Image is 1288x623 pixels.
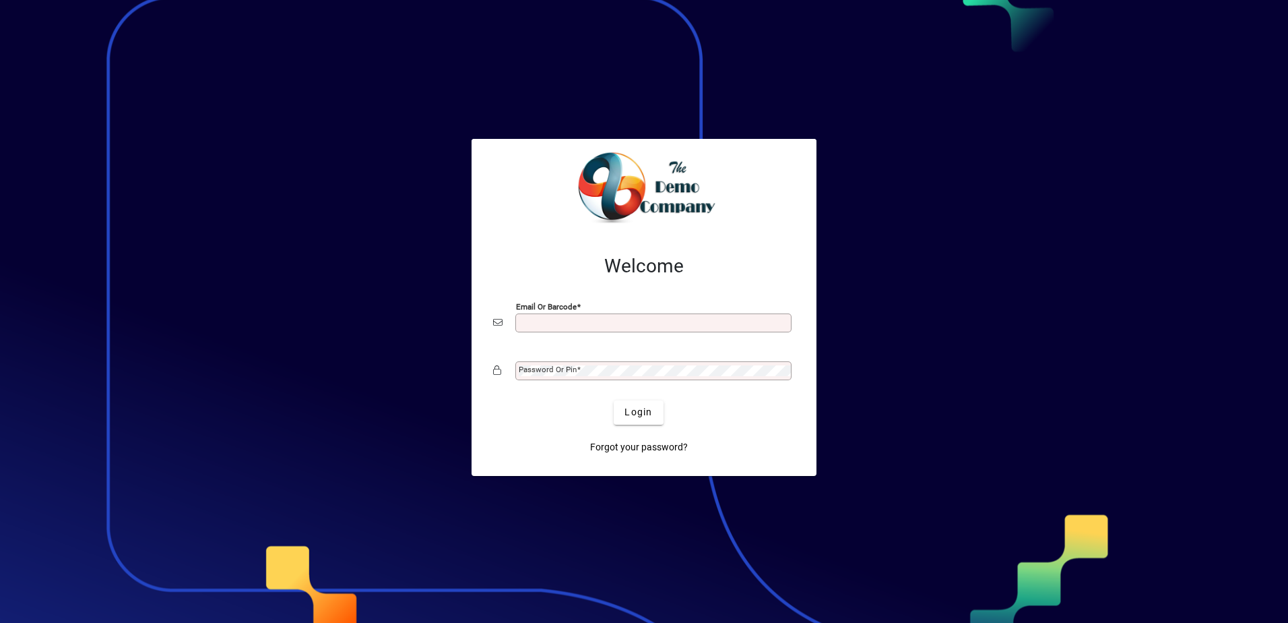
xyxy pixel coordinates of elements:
mat-label: Email or Barcode [516,301,577,311]
mat-label: Password or Pin [519,365,577,374]
span: Forgot your password? [590,440,688,454]
button: Login [614,400,663,425]
span: Login [624,405,652,419]
a: Forgot your password? [585,436,693,460]
h2: Welcome [493,255,795,278]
